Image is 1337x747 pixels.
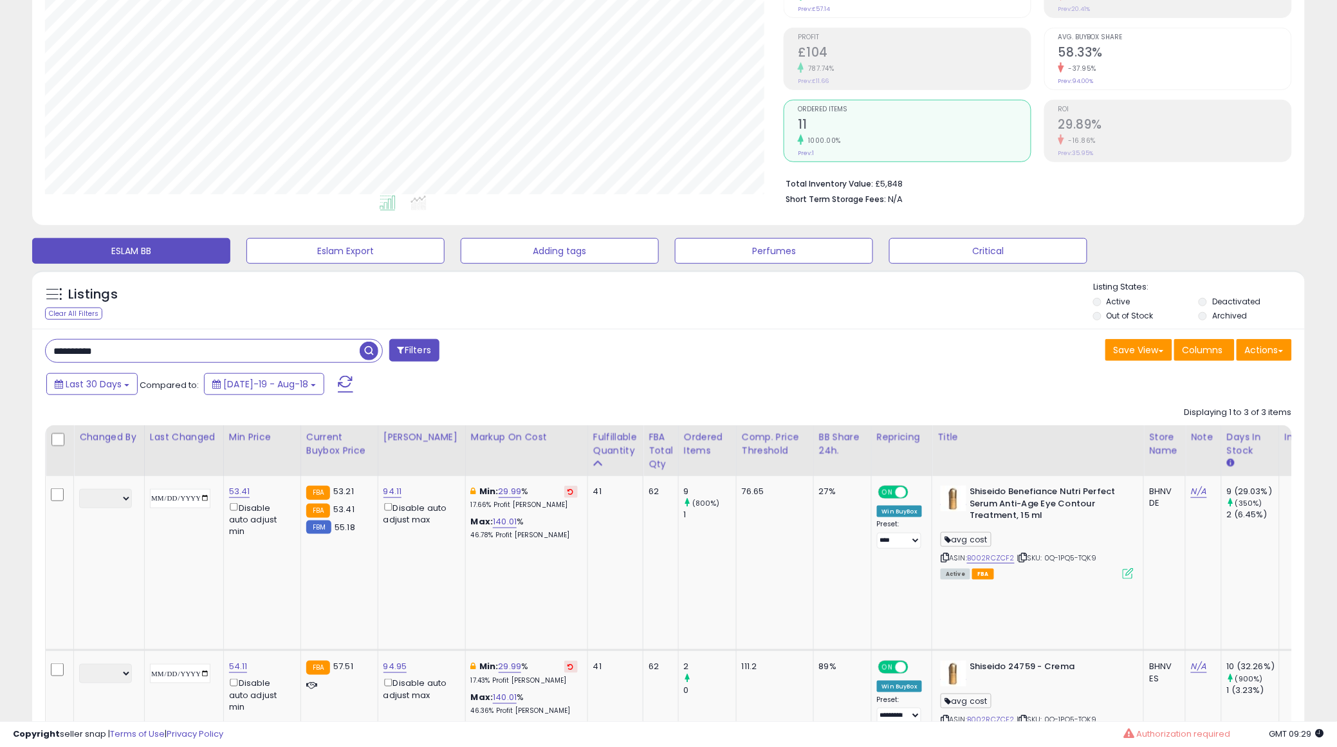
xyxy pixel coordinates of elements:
a: Privacy Policy [167,728,223,740]
h2: 11 [798,117,1031,134]
button: Actions [1237,339,1292,361]
a: 54.11 [229,660,248,673]
a: Terms of Use [110,728,165,740]
div: 2 (6.45%) [1227,509,1279,521]
button: Columns [1174,339,1235,361]
p: 17.66% Profit [PERSON_NAME] [471,501,578,510]
h5: Listings [68,286,118,304]
span: 2025-09-18 09:29 GMT [1269,728,1324,740]
label: Out of Stock [1107,310,1154,321]
div: [PERSON_NAME] [383,430,460,444]
b: Min: [479,485,499,497]
div: 2 [684,661,736,672]
div: Disable auto adjust max [383,676,456,701]
strong: Copyright [13,728,60,740]
span: All listings currently available for purchase on Amazon [941,569,970,580]
a: N/A [1191,660,1206,673]
small: -16.86% [1064,136,1096,145]
button: Perfumes [675,238,873,264]
div: Min Price [229,430,295,444]
span: Last 30 Days [66,378,122,391]
div: ASIN: [941,486,1134,578]
b: Total Inventory Value: [786,178,873,189]
small: (800%) [692,498,720,508]
div: 76.65 [742,486,804,497]
a: 94.95 [383,660,407,673]
small: Prev: 35.95% [1058,149,1094,157]
small: 787.74% [804,64,834,73]
span: avg cost [941,694,991,708]
div: Last Changed [150,430,218,444]
a: N/A [1191,485,1206,498]
span: Compared to: [140,379,199,391]
div: 1 [684,509,736,521]
div: 89% [819,661,862,672]
div: Win BuyBox [877,681,923,692]
b: Short Term Storage Fees: [786,194,886,205]
div: % [471,516,578,540]
a: 29.99 [499,660,522,673]
div: Fulfillable Quantity [593,430,638,457]
b: Shiseido 24759 - Crema [970,661,1126,676]
div: % [471,692,578,715]
label: Archived [1212,310,1247,321]
button: Critical [889,238,1087,264]
a: 140.01 [493,515,517,528]
div: 9 [684,486,736,497]
button: Adding tags [461,238,659,264]
img: 317NshFW1nL._SL40_.jpg [941,486,966,512]
div: % [471,486,578,510]
div: Preset: [877,520,923,549]
th: The percentage added to the cost of goods (COGS) that forms the calculator for Min & Max prices. [465,425,587,476]
small: -37.95% [1064,64,1097,73]
div: 62 [649,661,668,672]
span: Profit [798,34,1031,41]
p: Listing States: [1093,281,1305,293]
span: Avg. Buybox Share [1058,34,1291,41]
button: Last 30 Days [46,373,138,395]
div: BHNV DE [1149,486,1176,509]
div: Days In Stock [1227,430,1274,457]
div: seller snap | | [13,728,223,741]
span: N/A [888,193,903,205]
span: ON [880,662,896,673]
a: 140.01 [493,691,517,704]
small: FBA [306,661,330,675]
div: Win BuyBox [877,506,923,517]
button: Filters [389,339,439,362]
p: 46.36% Profit [PERSON_NAME] [471,706,578,715]
div: 41 [593,661,633,672]
div: 27% [819,486,862,497]
div: Store Name [1149,430,1180,457]
p: 46.78% Profit [PERSON_NAME] [471,531,578,540]
span: avg cost [941,532,991,547]
a: 53.41 [229,485,250,498]
b: Max: [471,691,493,703]
b: Shiseido Benefiance Nutri Perfect Serum Anti-Age Eye Contour Treatment, 15 ml [970,486,1126,525]
div: Title [937,430,1138,444]
span: 55.18 [335,521,355,533]
span: 53.21 [333,485,354,497]
div: 9 (29.03%) [1227,486,1279,497]
div: Disable auto adjust min [229,676,291,713]
small: Prev: 94.00% [1058,77,1094,85]
div: Changed by [79,430,139,444]
div: % [471,661,578,685]
span: 57.51 [333,660,353,672]
div: Repricing [877,430,927,444]
h2: £104 [798,45,1031,62]
small: Prev: 1 [798,149,814,157]
div: Clear All Filters [45,308,102,320]
small: (350%) [1235,498,1262,508]
div: Note [1191,430,1216,444]
div: Current Buybox Price [306,430,373,457]
div: BHNV ES [1149,661,1176,684]
a: 29.99 [499,485,522,498]
small: FBA [306,486,330,500]
p: 17.43% Profit [PERSON_NAME] [471,676,578,685]
small: Prev: £11.66 [798,77,829,85]
div: Comp. Price Threshold [742,430,808,457]
h2: 58.33% [1058,45,1291,62]
small: Prev: £57.14 [798,5,830,13]
span: ON [880,487,896,498]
